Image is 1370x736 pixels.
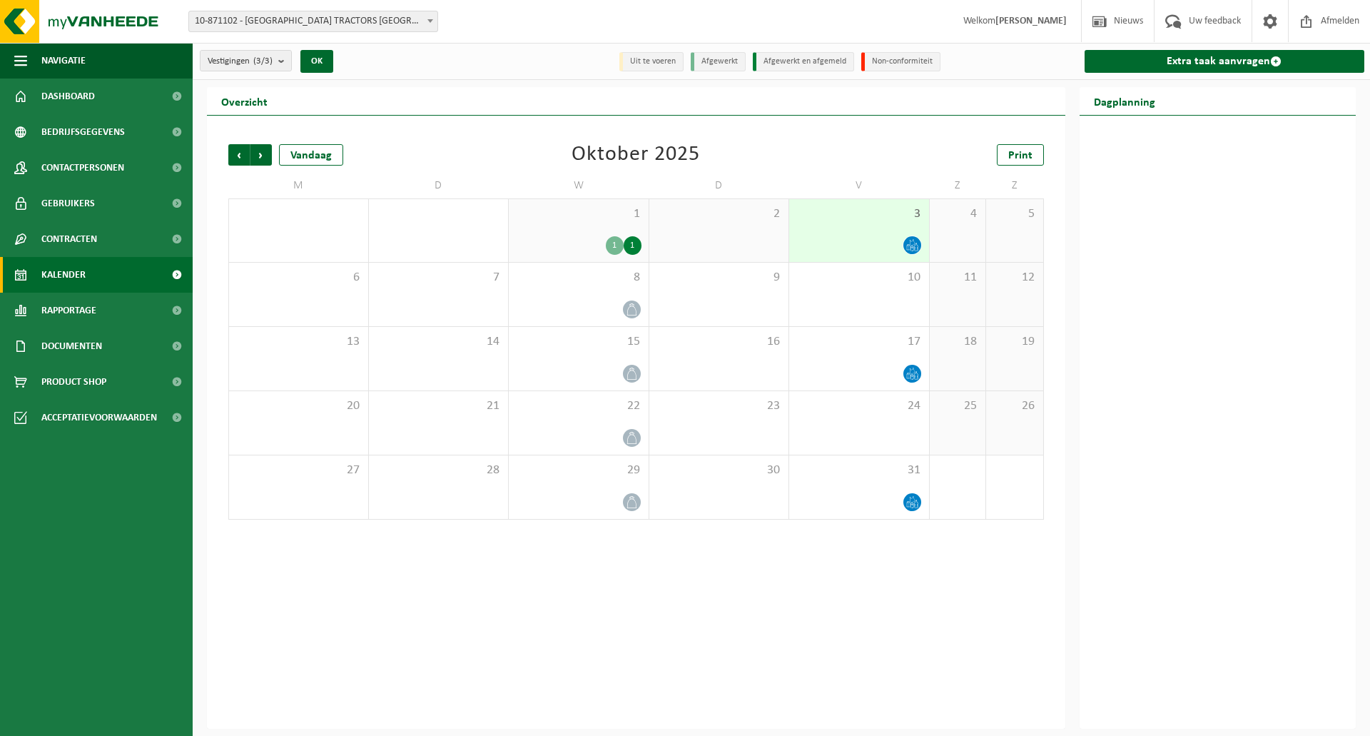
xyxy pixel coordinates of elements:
count: (3/3) [253,56,273,66]
span: 18 [937,334,979,350]
span: Contactpersonen [41,150,124,186]
span: 26 [993,398,1035,414]
td: W [509,173,649,198]
span: Rapportage [41,293,96,328]
button: OK [300,50,333,73]
span: 13 [236,334,361,350]
span: 28 [376,463,502,478]
span: 1 [516,206,641,222]
span: 2 [656,206,782,222]
span: 14 [376,334,502,350]
td: D [369,173,509,198]
h2: Overzicht [207,87,282,115]
span: Documenten [41,328,102,364]
span: 24 [796,398,922,414]
span: 11 [937,270,979,286]
span: Product Shop [41,364,106,400]
strong: [PERSON_NAME] [995,16,1067,26]
span: Navigatie [41,43,86,79]
div: Vandaag [279,144,343,166]
span: 25 [937,398,979,414]
span: 10-871102 - TERBERG TRACTORS BELGIUM - DESTELDONK [188,11,438,32]
span: 19 [993,334,1035,350]
span: Gebruikers [41,186,95,221]
td: D [649,173,790,198]
span: 8 [516,270,641,286]
li: Non-conformiteit [861,52,940,71]
span: 10-871102 - TERBERG TRACTORS BELGIUM - DESTELDONK [189,11,437,31]
span: Acceptatievoorwaarden [41,400,157,435]
li: Uit te voeren [619,52,684,71]
span: 27 [236,463,361,478]
span: 31 [796,463,922,478]
span: Contracten [41,221,97,257]
span: Dashboard [41,79,95,114]
li: Afgewerkt en afgemeld [753,52,854,71]
span: 20 [236,398,361,414]
li: Afgewerkt [691,52,746,71]
span: Print [1008,150,1032,161]
a: Extra taak aanvragen [1085,50,1365,73]
span: 6 [236,270,361,286]
span: Volgende [250,144,272,166]
div: 1 [624,236,641,255]
span: 10 [796,270,922,286]
button: Vestigingen(3/3) [200,50,292,71]
span: 17 [796,334,922,350]
td: Z [986,173,1043,198]
h2: Dagplanning [1080,87,1169,115]
span: 15 [516,334,641,350]
span: 4 [937,206,979,222]
span: 29 [516,463,641,478]
a: Print [997,144,1044,166]
div: Oktober 2025 [572,144,700,166]
span: 12 [993,270,1035,286]
span: 7 [376,270,502,286]
div: 1 [606,236,624,255]
span: Vorige [228,144,250,166]
span: 5 [993,206,1035,222]
span: 16 [656,334,782,350]
span: 22 [516,398,641,414]
span: 9 [656,270,782,286]
td: M [228,173,369,198]
span: 21 [376,398,502,414]
span: 23 [656,398,782,414]
span: Kalender [41,257,86,293]
span: Bedrijfsgegevens [41,114,125,150]
td: V [789,173,930,198]
span: 3 [796,206,922,222]
span: Vestigingen [208,51,273,72]
span: 30 [656,463,782,478]
td: Z [930,173,987,198]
